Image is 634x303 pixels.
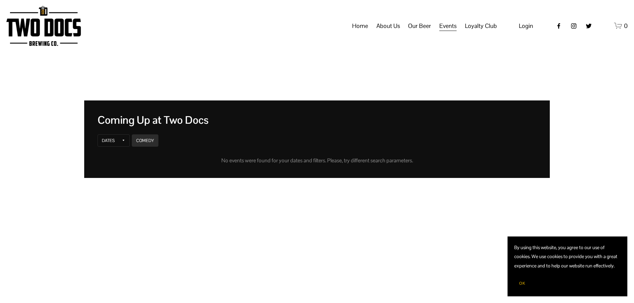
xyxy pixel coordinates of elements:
a: twitter-unauth [585,23,592,29]
div: No events were found for your dates and filters. Please, try different search parameters. [98,157,537,165]
img: Two Docs Brewing Co. [6,6,81,46]
span: About Us [376,20,400,32]
span: Events [439,20,457,32]
p: By using this website, you agree to our use of cookies. We use cookies to provide you with a grea... [514,243,621,270]
a: folder dropdown [408,20,431,32]
a: folder dropdown [465,20,497,32]
a: folder dropdown [439,20,457,32]
span: 0 [624,22,628,30]
span: OK [519,281,525,286]
div: Dates [102,138,115,143]
div: Coming Up at Two Docs [98,114,537,126]
button: OK [514,277,530,290]
section: Cookie banner [508,236,627,296]
div: Comedy [136,138,154,143]
a: folder dropdown [376,20,400,32]
span: Login [519,22,533,30]
span: Loyalty Club [465,20,497,32]
span: Our Beer [408,20,431,32]
a: Home [352,20,368,32]
a: Facebook [555,23,562,29]
a: 0 items in cart [614,22,628,30]
a: instagram-unauth [570,23,577,29]
a: Login [519,20,533,32]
